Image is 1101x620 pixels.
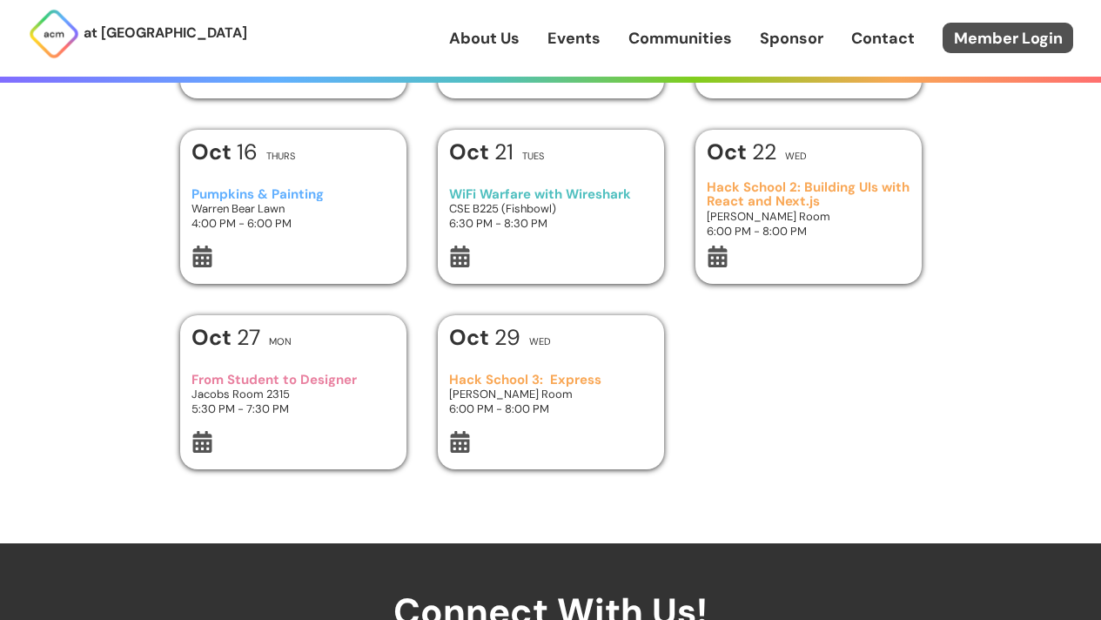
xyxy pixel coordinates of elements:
[851,27,915,50] a: Contact
[785,152,807,161] h2: Wed
[191,387,394,401] h3: Jacobs Room 2315
[449,27,520,50] a: About Us
[529,337,551,347] h2: Wed
[191,216,394,231] h3: 4:00 PM - 6:00 PM
[266,152,295,161] h2: Thurs
[28,8,247,60] a: at [GEOGRAPHIC_DATA]
[449,387,652,401] h3: [PERSON_NAME] Room
[191,187,394,202] h3: Pumpkins & Painting
[760,27,823,50] a: Sponsor
[191,323,237,352] b: Oct
[191,138,237,166] b: Oct
[547,27,601,50] a: Events
[191,201,394,216] h3: Warren Bear Lawn
[191,401,394,416] h3: 5:30 PM - 7:30 PM
[449,323,494,352] b: Oct
[707,224,910,239] h3: 6:00 PM - 8:00 PM
[707,180,910,209] h3: Hack School 2: Building UIs with React and Next.js
[943,23,1073,53] a: Member Login
[449,201,652,216] h3: CSE B225 (Fishbowl)
[28,8,80,60] img: ACM Logo
[707,138,752,166] b: Oct
[449,216,652,231] h3: 6:30 PM - 8:30 PM
[707,209,910,224] h3: [PERSON_NAME] Room
[449,327,520,348] h1: 29
[707,141,776,163] h1: 22
[449,373,652,387] h3: Hack School 3: Express
[449,141,514,163] h1: 21
[449,401,652,416] h3: 6:00 PM - 8:00 PM
[449,187,652,202] h3: WiFi Warfare with Wireshark
[191,141,258,163] h1: 16
[191,373,394,387] h3: From Student to Designer
[628,27,732,50] a: Communities
[522,152,544,161] h2: Tues
[269,337,292,347] h2: Mon
[449,138,494,166] b: Oct
[191,327,260,348] h1: 27
[84,22,247,44] p: at [GEOGRAPHIC_DATA]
